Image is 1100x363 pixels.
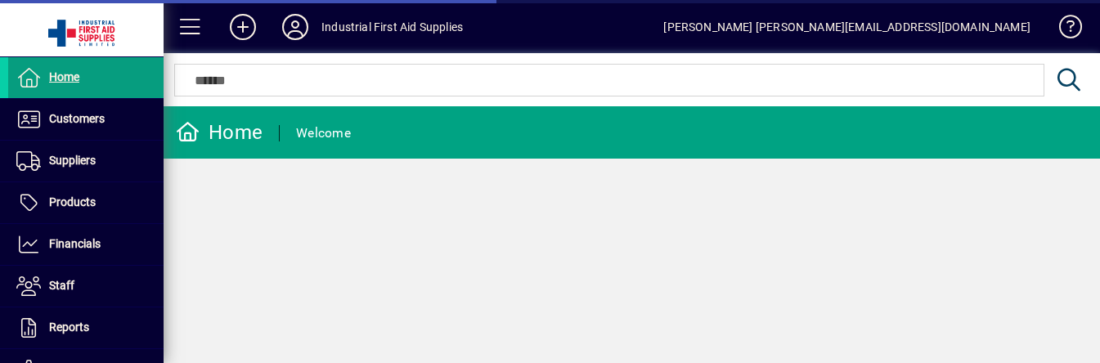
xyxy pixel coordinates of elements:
span: Customers [49,112,105,125]
a: Staff [8,266,164,307]
button: Add [217,12,269,42]
span: Reports [49,320,89,334]
a: Reports [8,307,164,348]
a: Financials [8,224,164,265]
span: Staff [49,279,74,292]
span: Suppliers [49,154,96,167]
a: Knowledge Base [1047,3,1080,56]
a: Suppliers [8,141,164,181]
div: Industrial First Aid Supplies [321,14,463,40]
a: Products [8,182,164,223]
a: Customers [8,99,164,140]
span: Financials [49,237,101,250]
div: [PERSON_NAME] [PERSON_NAME][EMAIL_ADDRESS][DOMAIN_NAME] [663,14,1030,40]
button: Profile [269,12,321,42]
div: Welcome [296,120,351,146]
span: Home [49,70,79,83]
div: Home [176,119,263,146]
span: Products [49,195,96,208]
